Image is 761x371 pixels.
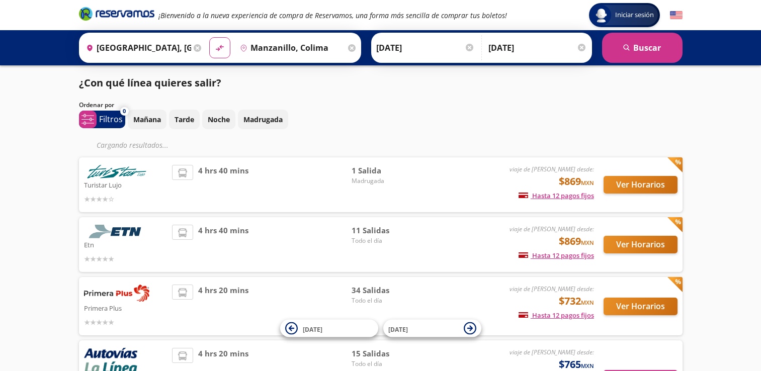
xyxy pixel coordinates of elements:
button: Ver Horarios [604,236,678,253]
small: MXN [581,362,594,369]
img: Turistar Lujo [84,165,149,178]
span: Iniciar sesión [611,10,658,20]
button: Mañana [128,110,166,129]
span: 1 Salida [352,165,422,176]
p: Tarde [175,114,194,125]
button: Noche [202,110,235,129]
span: 0 [123,107,126,116]
button: Tarde [169,110,200,129]
em: ¡Bienvenido a la nueva experiencia de compra de Reservamos, una forma más sencilla de comprar tus... [158,11,507,20]
p: Turistar Lujo [84,178,167,191]
a: Brand Logo [79,6,154,24]
span: Todo el día [352,296,422,305]
input: Opcional [488,35,587,60]
em: viaje de [PERSON_NAME] desde: [510,348,594,356]
small: MXN [581,239,594,246]
em: Cargando resultados ... [97,140,168,150]
span: 4 hrs 20 mins [198,285,248,328]
span: Todo el día [352,236,422,245]
p: Ordenar por [79,101,114,110]
p: Madrugada [243,114,283,125]
span: [DATE] [388,325,408,333]
p: Primera Plus [84,302,167,314]
button: Madrugada [238,110,288,129]
span: $869 [559,234,594,249]
button: Ver Horarios [604,298,678,315]
span: 4 hrs 40 mins [198,225,248,264]
span: 15 Salidas [352,348,422,359]
em: viaje de [PERSON_NAME] desde: [510,165,594,173]
small: MXN [581,179,594,187]
p: Mañana [133,114,161,125]
button: 0Filtros [79,111,125,128]
span: Madrugada [352,176,422,185]
button: Buscar [602,33,683,63]
span: Hasta 12 pagos fijos [519,251,594,260]
button: Ver Horarios [604,176,678,194]
i: Brand Logo [79,6,154,21]
button: [DATE] [383,320,481,337]
input: Elegir Fecha [376,35,475,60]
span: 11 Salidas [352,225,422,236]
p: Etn [84,238,167,250]
p: Filtros [99,113,123,125]
span: $869 [559,174,594,189]
em: viaje de [PERSON_NAME] desde: [510,225,594,233]
span: [DATE] [303,325,322,333]
button: [DATE] [280,320,378,337]
span: Hasta 12 pagos fijos [519,311,594,320]
input: Buscar Origen [82,35,192,60]
span: Hasta 12 pagos fijos [519,191,594,200]
p: Noche [208,114,230,125]
span: 4 hrs 40 mins [198,165,248,205]
em: viaje de [PERSON_NAME] desde: [510,285,594,293]
img: Primera Plus [84,285,149,302]
span: 34 Salidas [352,285,422,296]
small: MXN [581,299,594,306]
input: Buscar Destino [236,35,346,60]
span: Todo el día [352,359,422,368]
p: ¿Con qué línea quieres salir? [79,75,221,90]
span: $732 [559,294,594,309]
img: Etn [84,225,149,238]
button: English [670,9,683,22]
